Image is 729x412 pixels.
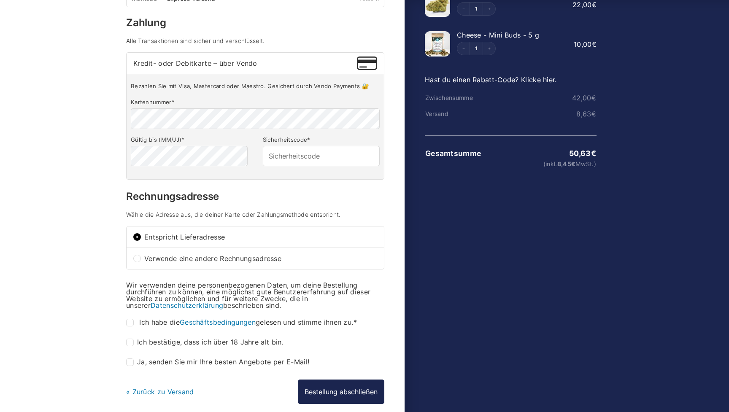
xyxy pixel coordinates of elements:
[591,94,596,102] span: €
[126,358,134,366] input: Ja, senden Sie mir Ihre besten Angebote per E-Mail!
[425,149,482,158] th: Gesamtsumme
[457,31,539,39] span: Cheese - Mini Buds - 5 g
[126,388,194,396] a: « Zurück zu Versand
[263,146,380,166] input: Sicherheitscode
[180,318,256,326] a: Geschäftsbedingungen
[483,42,495,55] button: Increment
[592,0,597,9] span: €
[574,40,597,48] bdi: 10,00
[457,42,470,55] button: Decrement
[131,83,380,90] p: Bezahlen Sie mit Visa, Mastercard oder Maestro. Gesichert durch Vendo Payments 🔐
[131,136,248,143] label: Gültig bis (MM/JJ)
[126,212,384,218] h4: Wähle die Adresse aus, die deiner Karte oder Zahlungsmethode entspricht.
[425,94,482,101] th: Zwischensumme
[144,234,377,240] span: Entspricht Lieferadresse
[470,46,483,51] a: Edit
[151,301,223,310] a: Datenschutzerklärung
[557,160,576,167] span: 8,45
[592,40,597,48] span: €
[425,75,557,84] a: Hast du einen Rabatt-Code? Klicke hier.
[591,149,596,158] span: €
[126,339,134,346] input: Ich bestätige, dass ich über 18 Jahre alt bin.
[139,318,357,326] span: Ich habe die gelesen und stimme ihnen zu.
[357,57,377,70] img: Kredit- oder Debitkarte – über Vendo
[572,0,597,9] bdi: 22,00
[457,3,470,15] button: Decrement
[126,18,384,28] h3: Zahlung
[576,110,596,118] bdi: 8,63
[572,94,596,102] bdi: 42,00
[470,6,483,11] a: Edit
[425,110,482,117] th: Versand
[126,319,134,326] input: Ich habe dieGeschäftsbedingungengelesen und stimme ihnen zu.
[126,38,384,44] h4: Alle Transaktionen sind sicher und verschlüsselt.
[126,191,384,202] h3: Rechnungsadresse
[263,136,380,143] label: Sicherheitscode
[131,99,380,106] label: Kartennummer
[569,149,596,158] bdi: 50,63
[144,255,377,262] span: Verwende eine andere Rechnungsadresse
[126,358,309,366] label: Ja, senden Sie mir Ihre besten Angebote per E-Mail!
[126,282,384,309] p: Wir verwenden deine personenbezogenen Daten, um deine Bestellung durchführen zu können, eine mögl...
[483,3,495,15] button: Increment
[571,160,575,167] span: €
[133,60,357,67] span: Kredit- oder Debitkarte – über Vendo
[298,380,384,404] button: Bestellung abschließen
[591,110,596,118] span: €
[126,339,283,346] label: Ich bestätige, dass ich über 18 Jahre alt bin.
[483,161,596,167] small: (inkl. MwSt.)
